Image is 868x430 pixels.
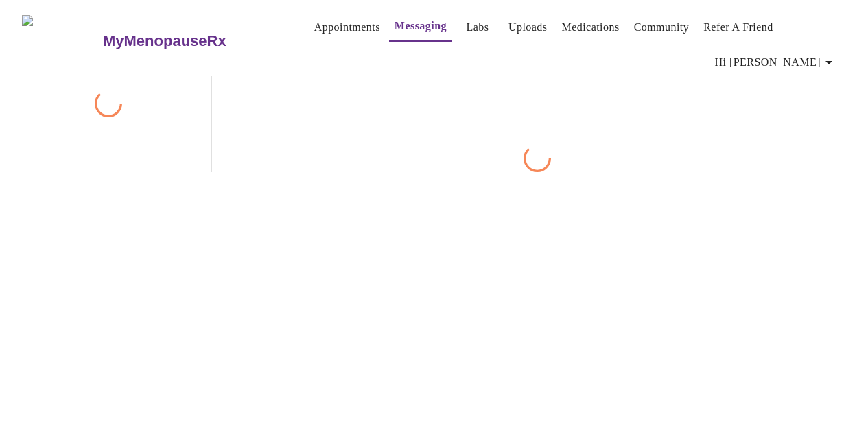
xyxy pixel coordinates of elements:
[634,18,690,37] a: Community
[456,14,500,41] button: Labs
[395,16,447,36] a: Messaging
[709,49,843,76] button: Hi [PERSON_NAME]
[103,32,226,50] h3: MyMenopauseRx
[389,12,452,42] button: Messaging
[503,14,553,41] button: Uploads
[556,14,625,41] button: Medications
[703,18,773,37] a: Refer a Friend
[101,17,281,65] a: MyMenopauseRx
[508,18,548,37] a: Uploads
[467,18,489,37] a: Labs
[314,18,380,37] a: Appointments
[629,14,695,41] button: Community
[562,18,620,37] a: Medications
[309,14,386,41] button: Appointments
[22,15,101,67] img: MyMenopauseRx Logo
[698,14,779,41] button: Refer a Friend
[715,53,837,72] span: Hi [PERSON_NAME]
